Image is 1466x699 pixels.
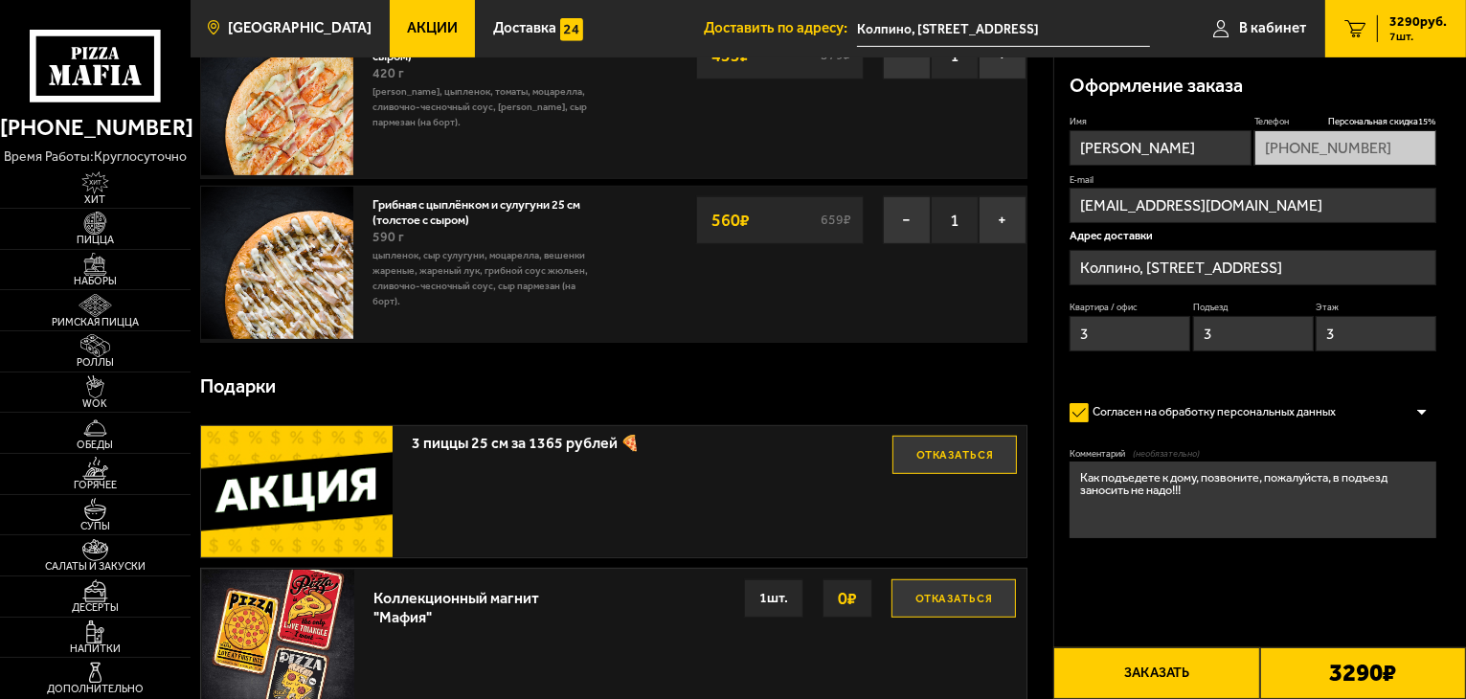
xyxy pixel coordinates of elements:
button: Отказаться [892,436,1017,474]
a: Грибная с цыплёнком и сулугуни 25 см (толстое с сыром) [372,192,580,227]
img: 15daf4d41897b9f0e9f617042186c801.svg [560,18,583,41]
button: + [979,196,1026,244]
label: Этаж [1316,301,1436,313]
strong: 560 ₽ [707,202,755,238]
input: @ [1070,188,1436,223]
button: Заказать [1053,647,1259,699]
span: 3 пиццы 25 см за 1365 рублей 🍕 [412,426,892,451]
p: цыпленок, сыр сулугуни, моцарелла, вешенки жареные, жареный лук, грибной соус Жюльен, сливочно-че... [372,248,604,309]
span: [GEOGRAPHIC_DATA] [228,21,372,35]
label: Согласен на обработку персональных данных [1070,397,1351,428]
span: Доставить по адресу: [704,21,857,35]
span: 3290 руб. [1389,15,1447,29]
span: 7 шт. [1389,31,1447,42]
label: Подъезд [1193,301,1314,313]
button: Отказаться [891,579,1016,618]
span: Акции [407,21,458,35]
label: E-mail [1070,173,1436,186]
strong: 0 ₽ [833,580,862,617]
div: Коллекционный магнит "Мафия" [373,579,541,625]
input: Ваш адрес доставки [857,11,1150,47]
h3: Оформление заказа [1070,77,1243,96]
p: [PERSON_NAME], цыпленок, томаты, моцарелла, сливочно-чесночный соус, [PERSON_NAME], сыр пармезан ... [372,84,604,130]
p: Адрес доставки [1070,231,1436,242]
input: +7 ( [1254,130,1436,166]
label: Комментарий [1070,447,1436,460]
span: Персональная скидка 15 % [1328,115,1436,127]
s: 579 ₽ [819,49,854,62]
span: (необязательно) [1133,447,1200,460]
button: − [883,196,931,244]
label: Имя [1070,115,1252,127]
span: Доставка [493,21,556,35]
span: В кабинет [1239,21,1306,35]
span: 1 [931,196,979,244]
b: 3290 ₽ [1329,661,1396,686]
label: Телефон [1254,115,1436,127]
label: Квартира / офис [1070,301,1190,313]
span: 420 г [372,65,404,81]
input: Имя [1070,130,1252,166]
s: 659 ₽ [819,214,854,227]
div: 1 шт. [744,579,803,618]
h3: Подарки [200,377,276,396]
span: 590 г [372,229,404,245]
